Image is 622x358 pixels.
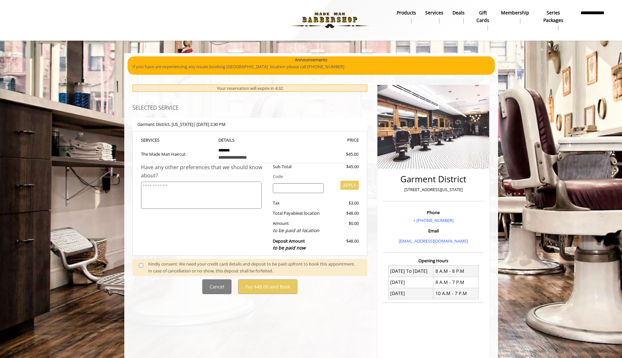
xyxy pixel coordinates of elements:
[329,163,359,170] div: $45.00
[397,9,416,16] b: products
[238,279,297,294] button: Pay $48.00 and Book
[170,121,193,127] span: , [US_STATE]
[295,56,327,63] b: Announcements
[329,210,359,217] div: $48.00
[273,227,324,234] div: to be paid at location
[329,220,359,234] div: $0.00
[385,174,482,184] h2: Garment District
[425,9,443,16] b: Services
[329,200,359,207] div: $3.00
[137,121,226,127] b: Garment District | [DATE] 2:30 PM
[299,210,320,216] span: at location
[388,288,433,299] td: [DATE]
[132,63,490,70] p: If you have are experiencing any issues booking [GEOGRAPHIC_DATA] location please call [PHONE_NUM...
[421,8,448,25] a: ServicesServices
[385,210,482,215] h3: Phone
[474,9,492,24] b: gift cards
[268,200,329,207] div: Tax
[388,266,433,277] td: [DATE] To [DATE]
[132,105,368,111] h3: SELECTED SERVICE
[452,9,465,16] b: Deals
[385,229,482,233] h3: Email
[268,220,329,234] div: Amount
[273,245,306,251] span: to be paid now
[534,8,572,32] a: Series packagesSeries packages
[392,8,421,25] a: Productsproducts
[202,279,231,294] button: Cancel
[322,151,358,158] div: $45.00
[385,186,482,193] p: [STREET_ADDRESS][US_STATE]
[340,181,359,190] button: APPLY
[273,238,306,251] b: Deposit Amount
[285,2,375,38] img: Made Man Barbershop logo
[388,277,433,288] td: [DATE]
[413,217,453,223] a: + [PHONE_NUMBER]
[329,238,359,252] div: $48.00
[286,136,359,144] th: PRICE
[132,85,368,92] div: Your reservation will expire in 4:32
[399,238,468,244] a: [EMAIL_ADDRESS][DOMAIN_NAME]
[141,163,268,180] div: Have any other preferences that we should know about?
[433,277,479,288] td: 8 A.M - 7 P.M
[141,136,214,144] th: SERVICE
[268,163,329,170] div: Sub-Total
[538,9,568,24] b: Series packages
[448,8,469,25] a: DealsDeals
[433,266,479,277] td: 8 A.M - 8 P.M
[157,137,159,143] span: S
[501,9,529,16] b: Membership
[433,288,479,299] td: 10 A.M - 7 P.M
[148,261,361,274] div: Kindly consent: We need your credit card details and deposit to be paid upfront to book this appo...
[141,144,214,163] td: The Made Man Haircut
[268,173,359,180] div: Code
[496,8,534,25] a: MembershipMembership
[383,258,484,263] h3: Opening Hours
[213,136,286,144] th: DETAILS
[469,8,497,32] a: Gift cardsgift cards
[268,210,329,217] div: Total Payable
